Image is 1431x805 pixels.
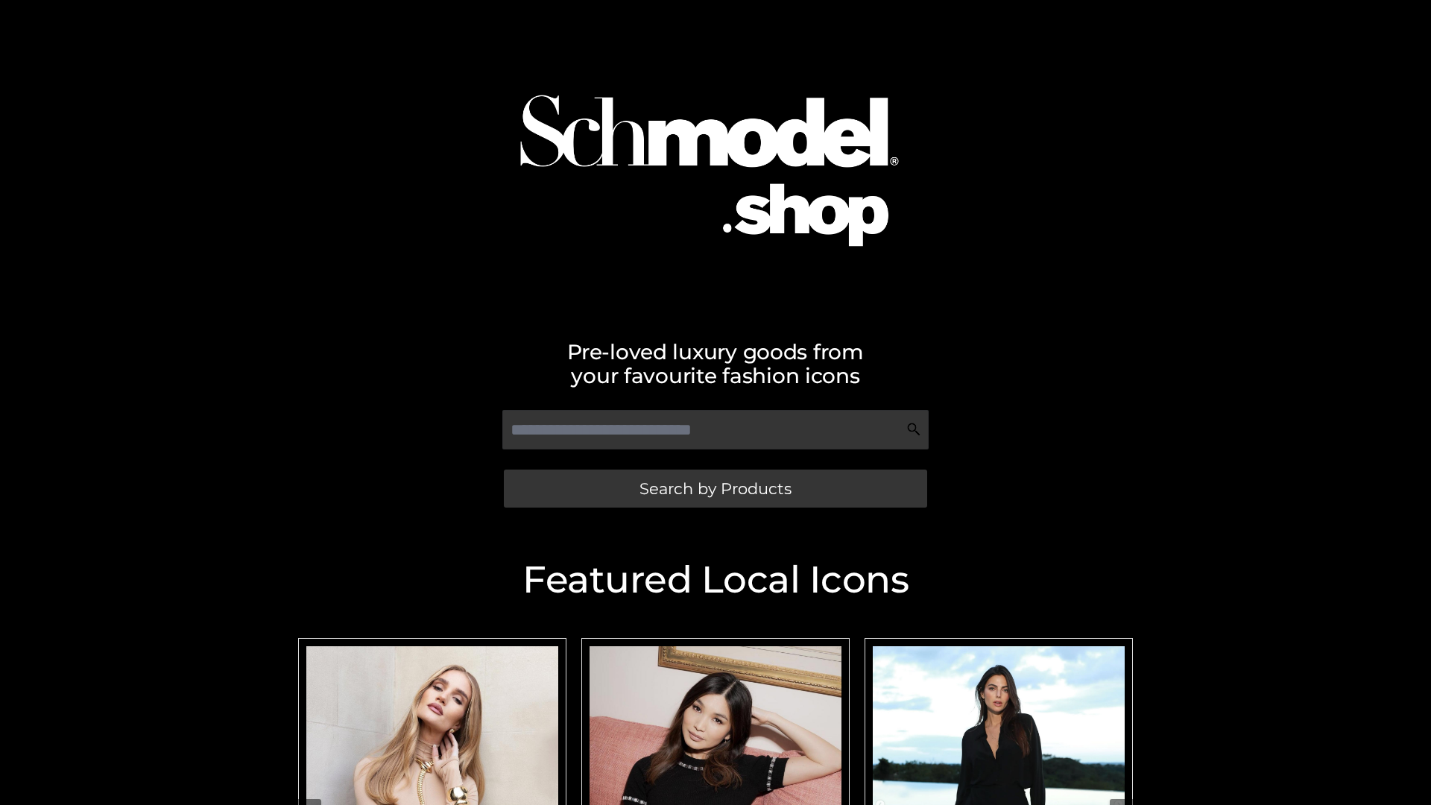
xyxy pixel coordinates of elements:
h2: Pre-loved luxury goods from your favourite fashion icons [291,340,1140,388]
img: Search Icon [906,422,921,437]
span: Search by Products [639,481,792,496]
h2: Featured Local Icons​ [291,561,1140,599]
a: Search by Products [504,470,927,508]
